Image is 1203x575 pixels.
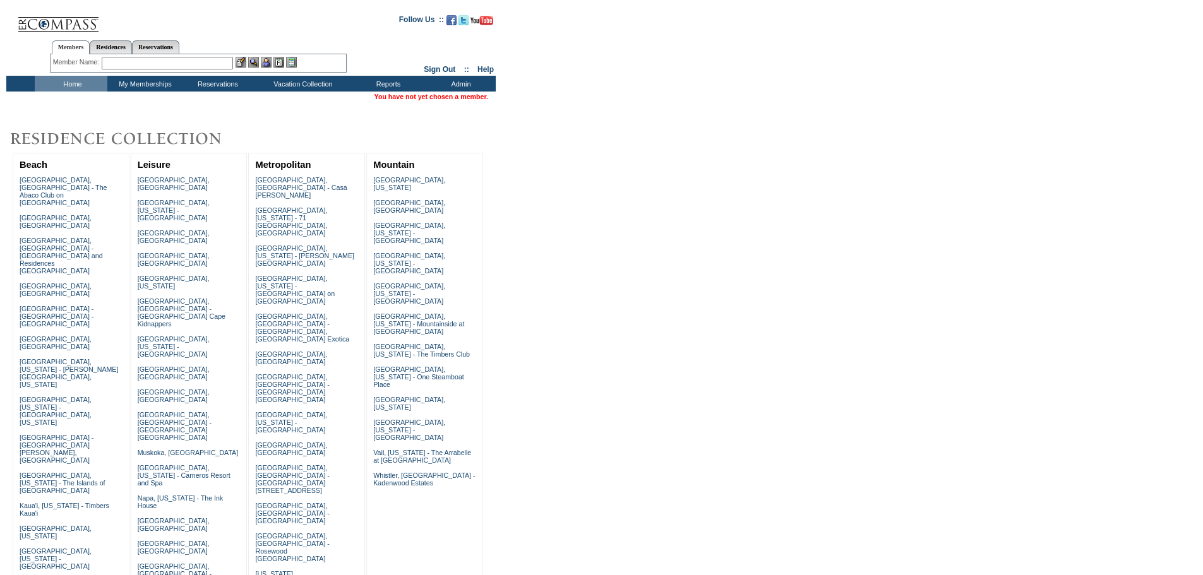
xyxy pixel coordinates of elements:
[373,396,445,411] a: [GEOGRAPHIC_DATA], [US_STATE]
[20,547,92,570] a: [GEOGRAPHIC_DATA], [US_STATE] - [GEOGRAPHIC_DATA]
[138,464,230,487] a: [GEOGRAPHIC_DATA], [US_STATE] - Carneros Resort and Spa
[20,214,92,229] a: [GEOGRAPHIC_DATA], [GEOGRAPHIC_DATA]
[424,65,455,74] a: Sign Out
[446,15,457,25] img: Become our fan on Facebook
[373,199,445,214] a: [GEOGRAPHIC_DATA], [GEOGRAPHIC_DATA]
[273,57,284,68] img: Reservations
[477,65,494,74] a: Help
[138,494,224,509] a: Napa, [US_STATE] - The Ink House
[6,126,253,151] img: Destinations by Exclusive Resorts
[255,160,311,170] a: Metropolitan
[236,57,246,68] img: b_edit.gif
[107,76,180,92] td: My Memberships
[20,335,92,350] a: [GEOGRAPHIC_DATA], [GEOGRAPHIC_DATA]
[138,176,210,191] a: [GEOGRAPHIC_DATA], [GEOGRAPHIC_DATA]
[138,297,225,328] a: [GEOGRAPHIC_DATA], [GEOGRAPHIC_DATA] - [GEOGRAPHIC_DATA] Cape Kidnappers
[464,65,469,74] span: ::
[180,76,253,92] td: Reservations
[138,275,210,290] a: [GEOGRAPHIC_DATA], [US_STATE]
[138,388,210,403] a: [GEOGRAPHIC_DATA], [GEOGRAPHIC_DATA]
[446,19,457,27] a: Become our fan on Facebook
[248,57,259,68] img: View
[20,160,47,170] a: Beach
[373,176,445,191] a: [GEOGRAPHIC_DATA], [US_STATE]
[373,343,470,358] a: [GEOGRAPHIC_DATA], [US_STATE] - The Timbers Club
[20,305,93,328] a: [GEOGRAPHIC_DATA] - [GEOGRAPHIC_DATA] - [GEOGRAPHIC_DATA]
[20,396,92,426] a: [GEOGRAPHIC_DATA], [US_STATE] - [GEOGRAPHIC_DATA], [US_STATE]
[350,76,423,92] td: Reports
[470,19,493,27] a: Subscribe to our YouTube Channel
[20,282,92,297] a: [GEOGRAPHIC_DATA], [GEOGRAPHIC_DATA]
[373,282,445,305] a: [GEOGRAPHIC_DATA], [US_STATE] - [GEOGRAPHIC_DATA]
[20,434,93,464] a: [GEOGRAPHIC_DATA] - [GEOGRAPHIC_DATA][PERSON_NAME], [GEOGRAPHIC_DATA]
[52,40,90,54] a: Members
[261,57,272,68] img: Impersonate
[255,464,329,494] a: [GEOGRAPHIC_DATA], [GEOGRAPHIC_DATA] - [GEOGRAPHIC_DATA][STREET_ADDRESS]
[35,76,107,92] td: Home
[255,275,335,305] a: [GEOGRAPHIC_DATA], [US_STATE] - [GEOGRAPHIC_DATA] on [GEOGRAPHIC_DATA]
[255,441,327,456] a: [GEOGRAPHIC_DATA], [GEOGRAPHIC_DATA]
[138,160,171,170] a: Leisure
[53,57,102,68] div: Member Name:
[423,76,496,92] td: Admin
[132,40,179,54] a: Reservations
[253,76,350,92] td: Vacation Collection
[138,540,210,555] a: [GEOGRAPHIC_DATA], [GEOGRAPHIC_DATA]
[255,350,327,365] a: [GEOGRAPHIC_DATA], [GEOGRAPHIC_DATA]
[374,93,488,100] span: You have not yet chosen a member.
[138,411,212,441] a: [GEOGRAPHIC_DATA], [GEOGRAPHIC_DATA] - [GEOGRAPHIC_DATA] [GEOGRAPHIC_DATA]
[138,229,210,244] a: [GEOGRAPHIC_DATA], [GEOGRAPHIC_DATA]
[17,6,99,32] img: Compass Home
[373,471,475,487] a: Whistler, [GEOGRAPHIC_DATA] - Kadenwood Estates
[20,471,105,494] a: [GEOGRAPHIC_DATA], [US_STATE] - The Islands of [GEOGRAPHIC_DATA]
[373,418,445,441] a: [GEOGRAPHIC_DATA], [US_STATE] - [GEOGRAPHIC_DATA]
[470,16,493,25] img: Subscribe to our YouTube Channel
[255,373,329,403] a: [GEOGRAPHIC_DATA], [GEOGRAPHIC_DATA] - [GEOGRAPHIC_DATA] [GEOGRAPHIC_DATA]
[20,237,103,275] a: [GEOGRAPHIC_DATA], [GEOGRAPHIC_DATA] - [GEOGRAPHIC_DATA] and Residences [GEOGRAPHIC_DATA]
[286,57,297,68] img: b_calculator.gif
[458,19,469,27] a: Follow us on Twitter
[20,358,119,388] a: [GEOGRAPHIC_DATA], [US_STATE] - [PERSON_NAME][GEOGRAPHIC_DATA], [US_STATE]
[90,40,132,54] a: Residences
[20,176,107,206] a: [GEOGRAPHIC_DATA], [GEOGRAPHIC_DATA] - The Abaco Club on [GEOGRAPHIC_DATA]
[6,19,16,20] img: i.gif
[20,525,92,540] a: [GEOGRAPHIC_DATA], [US_STATE]
[138,449,238,456] a: Muskoka, [GEOGRAPHIC_DATA]
[373,160,414,170] a: Mountain
[458,15,469,25] img: Follow us on Twitter
[20,502,109,517] a: Kaua'i, [US_STATE] - Timbers Kaua'i
[373,222,445,244] a: [GEOGRAPHIC_DATA], [US_STATE] - [GEOGRAPHIC_DATA]
[138,252,210,267] a: [GEOGRAPHIC_DATA], [GEOGRAPHIC_DATA]
[255,176,347,199] a: [GEOGRAPHIC_DATA], [GEOGRAPHIC_DATA] - Casa [PERSON_NAME]
[373,312,464,335] a: [GEOGRAPHIC_DATA], [US_STATE] - Mountainside at [GEOGRAPHIC_DATA]
[138,365,210,381] a: [GEOGRAPHIC_DATA], [GEOGRAPHIC_DATA]
[255,502,329,525] a: [GEOGRAPHIC_DATA], [GEOGRAPHIC_DATA] - [GEOGRAPHIC_DATA]
[373,365,464,388] a: [GEOGRAPHIC_DATA], [US_STATE] - One Steamboat Place
[399,14,444,29] td: Follow Us ::
[255,206,327,237] a: [GEOGRAPHIC_DATA], [US_STATE] - 71 [GEOGRAPHIC_DATA], [GEOGRAPHIC_DATA]
[373,449,471,464] a: Vail, [US_STATE] - The Arrabelle at [GEOGRAPHIC_DATA]
[255,244,354,267] a: [GEOGRAPHIC_DATA], [US_STATE] - [PERSON_NAME][GEOGRAPHIC_DATA]
[255,312,349,343] a: [GEOGRAPHIC_DATA], [GEOGRAPHIC_DATA] - [GEOGRAPHIC_DATA], [GEOGRAPHIC_DATA] Exotica
[373,252,445,275] a: [GEOGRAPHIC_DATA], [US_STATE] - [GEOGRAPHIC_DATA]
[138,199,210,222] a: [GEOGRAPHIC_DATA], [US_STATE] - [GEOGRAPHIC_DATA]
[138,335,210,358] a: [GEOGRAPHIC_DATA], [US_STATE] - [GEOGRAPHIC_DATA]
[255,411,327,434] a: [GEOGRAPHIC_DATA], [US_STATE] - [GEOGRAPHIC_DATA]
[255,532,329,562] a: [GEOGRAPHIC_DATA], [GEOGRAPHIC_DATA] - Rosewood [GEOGRAPHIC_DATA]
[138,517,210,532] a: [GEOGRAPHIC_DATA], [GEOGRAPHIC_DATA]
